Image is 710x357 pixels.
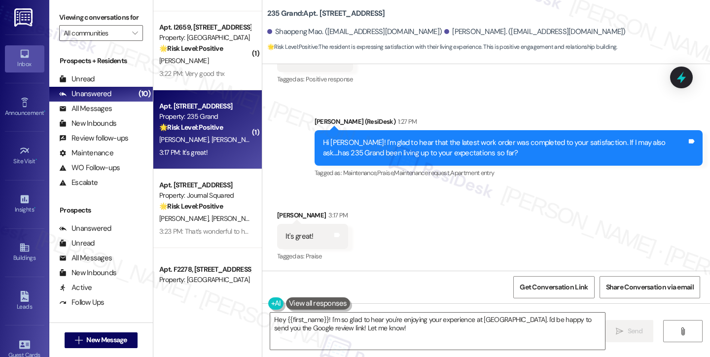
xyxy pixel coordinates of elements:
a: Insights • [5,191,44,217]
i:  [616,327,623,335]
div: New Inbounds [59,268,116,278]
div: Property: [GEOGRAPHIC_DATA] [159,275,250,285]
div: Maintenance [59,148,113,158]
span: [PERSON_NAME] [159,56,209,65]
label: Viewing conversations for [59,10,143,25]
div: Active [59,283,92,293]
span: New Message [86,335,127,345]
strong: 🌟 Risk Level: Positive [159,202,223,211]
div: Hi [PERSON_NAME]! I'm glad to hear that the latest work order was completed to your satisfaction.... [323,138,687,159]
a: Inbox [5,45,44,72]
div: Unanswered [59,89,111,99]
div: 3:17 PM [326,210,348,220]
div: Property: Journal Squared [159,190,250,201]
span: Share Conversation via email [606,282,694,292]
button: Send [605,320,653,342]
span: [PERSON_NAME] [159,214,212,223]
div: Apt. F2278, [STREET_ADDRESS][PERSON_NAME] [159,264,250,275]
div: New Inbounds [59,118,116,129]
i:  [75,336,82,344]
textarea: Hey {{first_name}}! I'm so glad to hear you're enjoying your experience at [GEOGRAPHIC_DATA]. I'd... [270,313,605,350]
img: ResiDesk Logo [14,8,35,27]
input: All communities [64,25,127,41]
div: Tagged as: [277,249,348,263]
div: All Messages [59,104,112,114]
button: Get Conversation Link [513,276,594,298]
button: Share Conversation via email [600,276,700,298]
div: Property: 235 Grand [159,111,250,122]
span: • [44,108,45,115]
i:  [132,29,138,37]
i:  [679,327,686,335]
div: Property: [GEOGRAPHIC_DATA] [159,33,250,43]
div: Prospects + Residents [49,56,153,66]
div: Shaopeng Mao. ([EMAIL_ADDRESS][DOMAIN_NAME]) [267,27,442,37]
span: Get Conversation Link [520,282,588,292]
div: Review follow-ups [59,133,128,143]
strong: 🌟 Risk Level: Positive [159,123,223,132]
div: Apt. I2659, [STREET_ADDRESS][PERSON_NAME] [159,22,250,33]
div: WO Follow-ups [59,163,120,173]
div: 1:27 PM [395,116,417,127]
div: Escalate [59,178,98,188]
span: Praise , [377,169,394,177]
span: Apartment entry [450,169,494,177]
div: Unread [59,74,95,84]
span: • [34,205,35,212]
a: Buildings [5,239,44,266]
div: Tagged as: [277,72,353,86]
div: Apt. [STREET_ADDRESS] [159,101,250,111]
span: [PERSON_NAME] [211,214,260,223]
div: It's great! [285,231,314,242]
div: Prospects [49,205,153,215]
a: Site Visit • [5,143,44,169]
span: • [35,156,37,163]
div: [PERSON_NAME]. ([EMAIL_ADDRESS][DOMAIN_NAME]) [444,27,626,37]
span: Maintenance , [343,169,377,177]
span: [PERSON_NAME] [211,135,260,144]
span: Send [628,326,643,336]
span: Maintenance request , [394,169,450,177]
div: 3:17 PM: It's great! [159,148,208,157]
span: Positive response [306,75,353,83]
div: Unread [59,238,95,249]
a: Leads [5,288,44,315]
span: Praise [306,252,322,260]
div: Apt. [STREET_ADDRESS] [159,180,250,190]
span: [PERSON_NAME] [159,135,212,144]
div: 3:22 PM: Very good thx [159,69,225,78]
div: (10) [136,86,153,102]
div: [PERSON_NAME] (ResiDesk) [315,116,703,130]
div: Tagged as: [315,166,703,180]
strong: 🌟 Risk Level: Positive [267,43,318,51]
div: Follow Ups [59,297,105,308]
span: : The resident is expressing satisfaction with their living experience. This is positive engageme... [267,42,617,52]
div: [PERSON_NAME] [277,210,348,224]
div: Unanswered [59,223,111,234]
b: 235 Grand: Apt. [STREET_ADDRESS] [267,8,385,19]
strong: 🌟 Risk Level: Positive [159,44,223,53]
div: All Messages [59,253,112,263]
button: New Message [65,332,138,348]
